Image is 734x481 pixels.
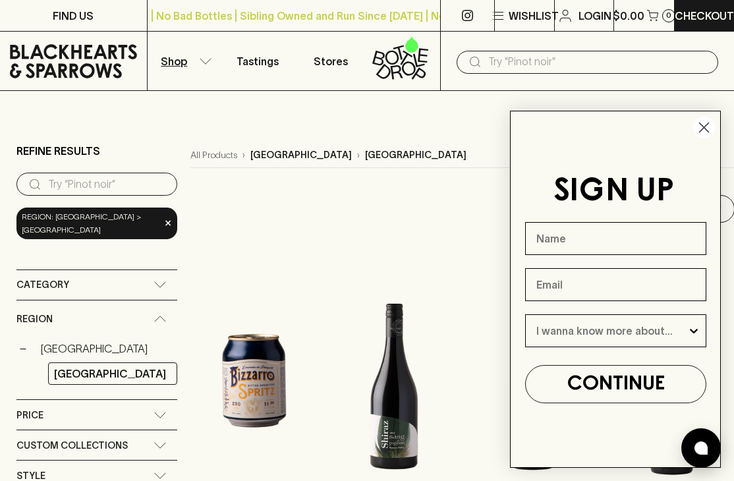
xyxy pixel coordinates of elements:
[525,268,706,301] input: Email
[579,8,611,24] p: Login
[161,53,187,69] p: Shop
[250,148,352,162] p: [GEOGRAPHIC_DATA]
[525,222,706,255] input: Name
[16,143,100,159] p: Refine Results
[294,32,367,90] a: Stores
[16,430,177,460] div: Custom Collections
[16,342,30,355] button: −
[164,216,172,230] span: ×
[675,8,734,24] p: Checkout
[48,174,167,195] input: Try “Pinot noir”
[22,210,160,237] span: region: [GEOGRAPHIC_DATA] > [GEOGRAPHIC_DATA]
[242,148,245,162] p: ›
[497,98,734,481] div: FLYOUT Form
[687,315,700,347] button: Show Options
[16,438,128,454] span: Custom Collections
[509,8,559,24] p: Wishlist
[221,32,294,90] a: Tastings
[488,51,708,72] input: Try "Pinot noir"
[613,8,644,24] p: $0.00
[16,400,177,430] div: Price
[553,177,674,207] span: SIGN UP
[536,315,687,347] input: I wanna know more about...
[694,441,708,455] img: bubble-icon
[53,8,94,24] p: FIND US
[16,277,69,293] span: Category
[190,148,237,162] a: All Products
[314,53,348,69] p: Stores
[16,311,53,327] span: Region
[237,53,279,69] p: Tastings
[357,148,360,162] p: ›
[525,365,706,403] button: CONTINUE
[148,32,221,90] button: Shop
[666,12,671,19] p: 0
[365,148,466,162] p: [GEOGRAPHIC_DATA]
[16,407,43,424] span: Price
[48,362,177,385] a: [GEOGRAPHIC_DATA]
[35,337,177,360] a: [GEOGRAPHIC_DATA]
[692,116,716,139] button: Close dialog
[16,300,177,338] div: Region
[16,270,177,300] div: Category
